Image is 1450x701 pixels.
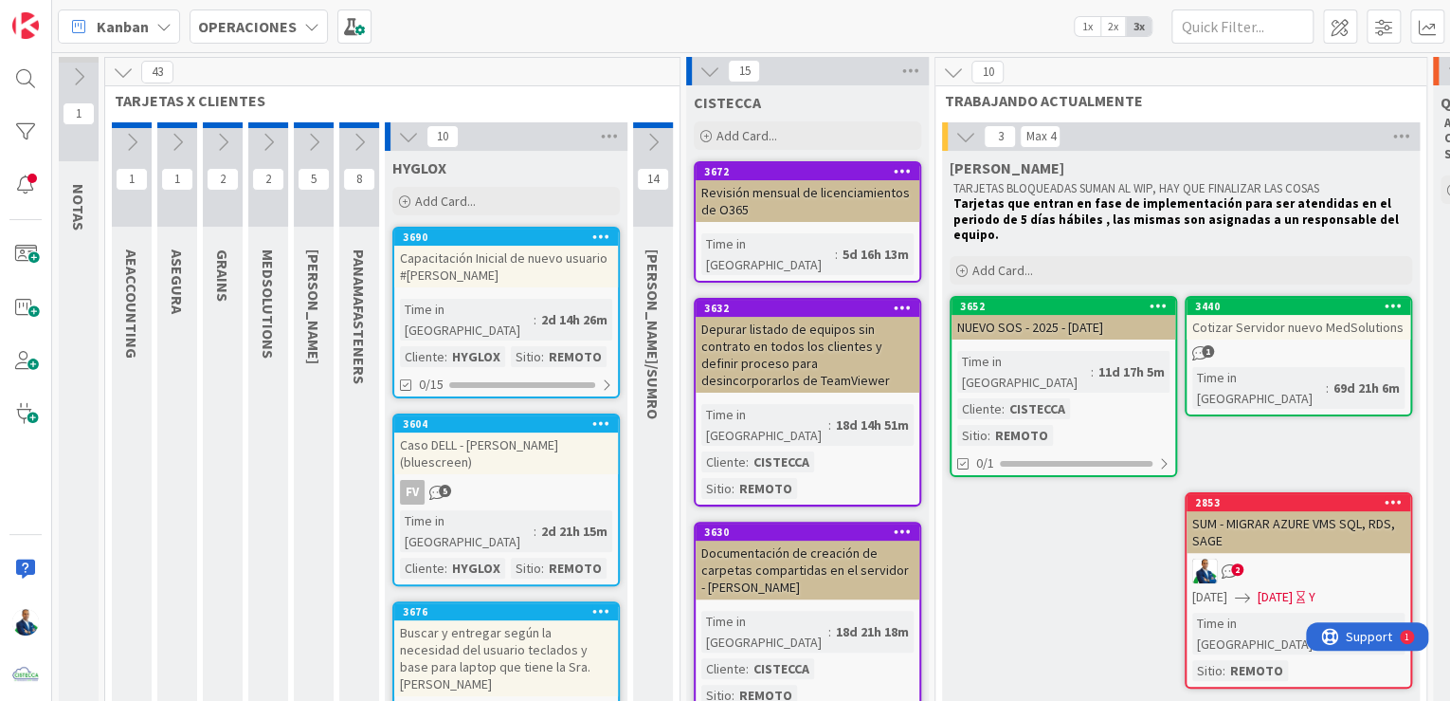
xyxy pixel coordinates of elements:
span: Kanban [97,15,149,38]
span: 0/15 [419,375,444,395]
span: 15 [728,60,760,83]
div: 3672 [704,165,919,178]
div: HYGLOX [447,346,505,367]
div: 2d 21h 15m [536,521,612,542]
div: 3632 [704,302,919,315]
span: : [1223,660,1225,681]
span: 2 [1231,563,1243,576]
img: Visit kanbanzone.com [12,12,39,39]
div: 2853 [1187,494,1410,511]
div: Sitio [1192,660,1223,681]
a: 3690Capacitación Inicial de nuevo usuario #[PERSON_NAME]Time in [GEOGRAPHIC_DATA]:2d 14h 26mClien... [392,227,620,398]
div: 3632 [696,300,919,317]
span: PANAMAFASTENERS [350,249,369,384]
span: 2 [252,168,284,191]
span: 2x [1100,17,1126,36]
b: OPERACIONES [198,17,297,36]
div: 11d 17h 5m [1094,361,1169,382]
div: 2853 [1195,496,1410,509]
div: 3632Depurar listado de equipos sin contrato en todos los clientes y definir proceso para desincor... [696,300,919,393]
span: 1 [161,168,193,191]
span: TARJETAS X CLIENTES [115,91,656,110]
div: Cotizar Servidor nuevo MedSolutions [1187,315,1410,340]
div: CISTECCA [1005,398,1070,419]
span: : [1091,361,1094,382]
span: 1 [116,168,148,191]
div: Caso DELL - [PERSON_NAME] (bluescreen) [394,433,618,474]
div: FV [400,480,425,505]
div: 3652NUEVO SOS - 2025 - [DATE] [952,298,1175,340]
div: Time in [GEOGRAPHIC_DATA] [701,233,835,275]
div: HYGLOX [447,558,505,579]
span: IVOR/SUMRO [643,249,662,419]
div: 3604 [403,417,618,431]
div: 18d 21h 18m [831,621,914,642]
div: 69d 21h 6m [1329,378,1405,398]
a: 3632Depurar listado de equipos sin contrato en todos los clientes y definir proceso para desincor... [694,298,921,507]
span: TRABAJANDO ACTUALMENTE [945,91,1403,110]
strong: Tarjetas que entran en fase de implementación para ser atendidas en el periodo de 5 días hábiles ... [953,195,1402,243]
div: Time in [GEOGRAPHIC_DATA] [1192,367,1326,409]
div: Time in [GEOGRAPHIC_DATA] [400,299,534,341]
div: Sitio [701,478,732,499]
span: 0/1 [976,453,994,473]
span: : [534,521,536,542]
span: 10 [971,61,1004,83]
div: 3630Documentación de creación de carpetas compartidas en el servidor - [PERSON_NAME] [696,524,919,600]
span: 2 [207,168,239,191]
div: 1 [99,8,103,23]
div: REMOTO [544,346,607,367]
span: : [534,309,536,330]
span: KRESTON [304,249,323,364]
span: : [444,558,447,579]
div: 3672 [696,163,919,180]
div: 2d 14h 26m [536,309,612,330]
span: 1x [1075,17,1100,36]
span: : [746,452,749,472]
span: Support [40,3,86,26]
div: 3690 [394,229,618,246]
span: 14 [637,168,669,191]
span: 5 [439,485,451,497]
span: : [732,478,734,499]
div: Cliente [400,346,444,367]
div: Time in [GEOGRAPHIC_DATA] [400,510,534,552]
span: CISTECCA [694,93,761,112]
div: Buscar y entregar según la necesidad del usuario teclados y base para laptop que tiene la Sra. [P... [394,620,618,696]
div: 3604 [394,415,618,433]
div: 18d 14h 51m [831,415,914,435]
div: 3676 [403,605,618,618]
div: 3652 [960,300,1175,313]
div: Sitio [511,558,541,579]
img: GA [1192,559,1217,583]
div: Time in [GEOGRAPHIC_DATA] [701,404,828,446]
span: 8 [343,168,375,191]
div: 3440Cotizar Servidor nuevo MedSolutions [1187,298,1410,340]
span: Add Card... [972,262,1033,279]
div: Cliente [701,452,746,472]
div: 3630 [704,526,919,539]
div: NUEVO SOS - 2025 - [DATE] [952,315,1175,340]
div: FV [394,480,618,505]
span: : [835,244,838,265]
div: 3440 [1195,300,1410,313]
div: Cliente [701,658,746,679]
div: Cliente [957,398,1002,419]
span: 10 [426,125,459,148]
input: Quick Filter... [1171,9,1314,44]
div: 3690Capacitación Inicial de nuevo usuario #[PERSON_NAME] [394,229,618,287]
span: 5 [298,168,330,191]
span: : [444,346,447,367]
span: [DATE] [1192,587,1227,607]
div: REMOTO [734,478,797,499]
a: 3652NUEVO SOS - 2025 - [DATE]Time in [GEOGRAPHIC_DATA]:11d 17h 5mCliente:CISTECCASitio:REMOTO0/1 [950,296,1177,477]
span: 1 [63,102,95,125]
div: REMOTO [544,558,607,579]
div: 5d 16h 13m [838,244,914,265]
div: Capacitación Inicial de nuevo usuario #[PERSON_NAME] [394,246,618,287]
div: REMOTO [1225,660,1288,681]
span: Add Card... [716,127,777,144]
span: : [828,621,831,642]
span: NOTAS [69,184,88,231]
div: 3440 [1187,298,1410,315]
